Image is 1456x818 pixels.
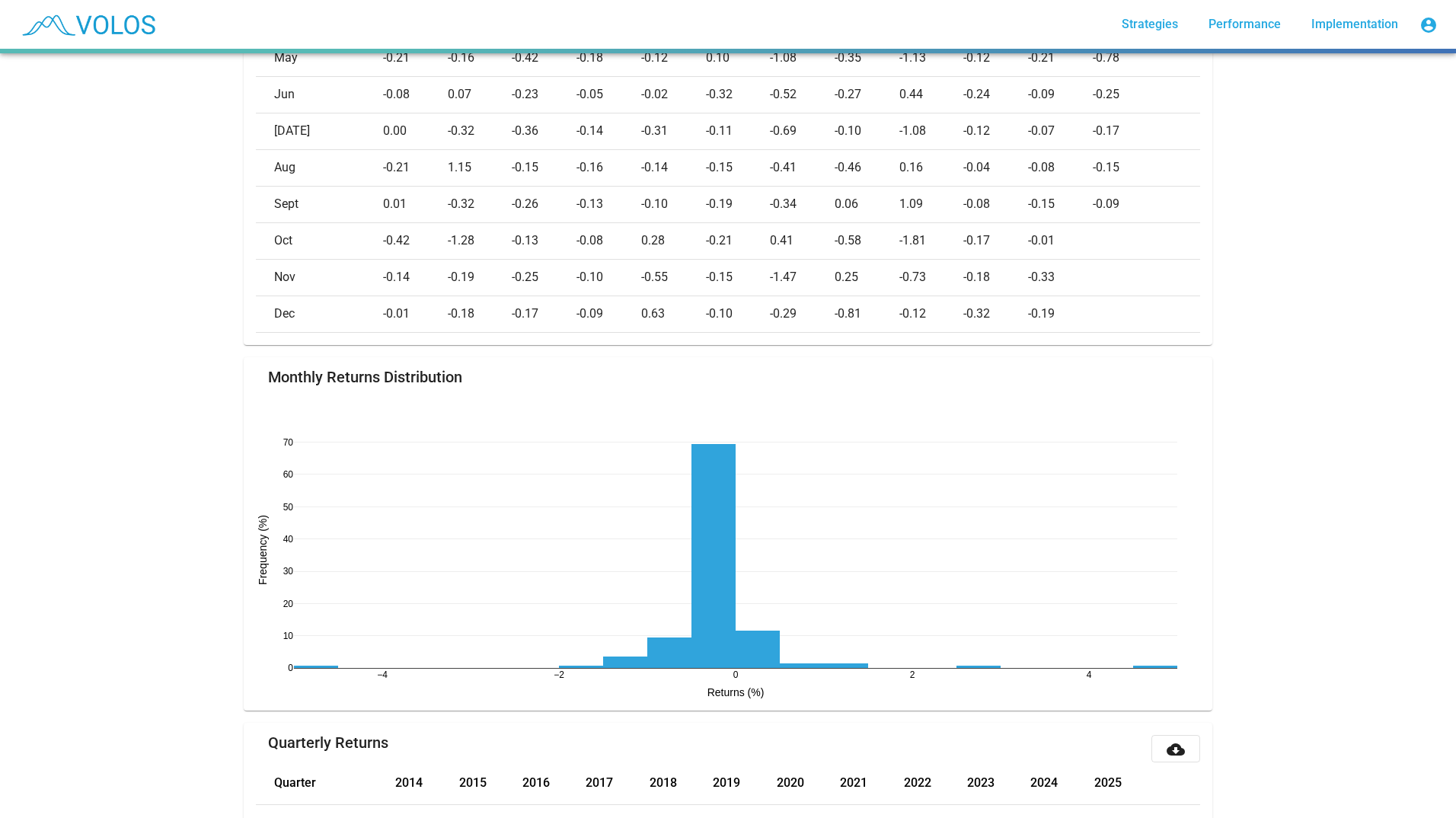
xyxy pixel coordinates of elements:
mat-icon: account_circle [1419,16,1438,34]
th: 2025 [1094,762,1200,805]
td: -0.09 [1028,76,1093,113]
a: Performance [1196,11,1293,38]
td: 1.09 [899,186,964,222]
td: -0.01 [1028,222,1093,259]
td: -0.15 [1093,149,1200,186]
td: -0.12 [899,296,964,332]
td: -0.32 [448,113,512,149]
td: -0.09 [576,296,641,332]
th: 2021 [840,762,903,805]
td: -0.17 [512,296,576,332]
td: -0.10 [576,259,641,296]
td: -0.16 [448,40,512,76]
td: -0.42 [383,222,448,259]
img: blue_transparent.png [12,5,163,43]
span: Strategies [1122,17,1178,31]
td: -0.14 [641,149,706,186]
a: Strategies [1110,11,1190,38]
td: -0.32 [963,296,1028,332]
mat-card-title: Quarterly Returns [268,735,388,750]
td: 0.25 [835,259,899,296]
mat-card-title: Monthly Returns Distribution [268,369,462,385]
span: Performance [1209,17,1281,31]
td: 0.06 [835,186,899,222]
td: -0.10 [706,296,771,332]
td: -0.55 [641,259,706,296]
td: 0.07 [448,76,512,113]
td: -0.16 [576,149,641,186]
td: -0.32 [448,186,512,222]
td: -0.18 [576,40,641,76]
td: -0.19 [1028,296,1093,332]
th: 2020 [777,762,840,805]
td: -0.81 [835,296,899,332]
td: Nov [256,259,383,296]
td: -0.21 [1028,40,1093,76]
td: -0.14 [383,259,448,296]
td: -0.01 [383,296,448,332]
td: -0.58 [835,222,899,259]
th: 2019 [713,762,776,805]
td: -0.08 [963,186,1028,222]
td: -0.02 [641,76,706,113]
td: -1.08 [899,113,964,149]
td: [DATE] [256,113,383,149]
td: 0.01 [383,186,448,222]
td: -0.36 [512,113,576,149]
td: -0.41 [770,149,835,186]
td: -0.29 [770,296,835,332]
td: 0.10 [706,40,771,76]
td: -0.12 [963,113,1028,149]
td: 0.44 [899,76,964,113]
td: -0.21 [706,222,771,259]
th: 2017 [586,762,649,805]
th: 2015 [459,762,522,805]
td: -0.32 [706,76,771,113]
td: -0.13 [576,186,641,222]
td: -0.17 [1093,113,1200,149]
a: Implementation [1299,11,1410,38]
td: -0.42 [512,40,576,76]
td: Dec [256,296,383,332]
td: -0.15 [706,149,771,186]
td: 0.28 [641,222,706,259]
td: -0.08 [576,222,641,259]
td: -0.26 [512,186,576,222]
td: -0.34 [770,186,835,222]
th: Quarter [256,762,395,805]
td: -0.19 [448,259,512,296]
td: Jun [256,76,383,113]
td: -0.25 [1093,76,1200,113]
td: -1.47 [770,259,835,296]
td: -0.18 [963,259,1028,296]
td: -0.15 [706,259,771,296]
td: -0.09 [1093,186,1200,222]
td: Sept [256,186,383,222]
mat-icon: cloud_download [1167,740,1185,759]
td: -0.13 [512,222,576,259]
span: Implementation [1311,17,1398,31]
th: 2024 [1030,762,1094,805]
td: Oct [256,222,383,259]
td: -0.08 [383,76,448,113]
td: 0.00 [383,113,448,149]
td: Aug [256,149,383,186]
td: -0.21 [383,149,448,186]
td: 0.63 [641,296,706,332]
td: -0.12 [963,40,1028,76]
td: -0.04 [963,149,1028,186]
td: -0.27 [835,76,899,113]
td: -0.10 [641,186,706,222]
td: 0.16 [899,149,964,186]
td: -0.15 [512,149,576,186]
td: -0.19 [706,186,771,222]
td: -0.12 [641,40,706,76]
td: -0.69 [770,113,835,149]
th: 2016 [522,762,586,805]
td: 0.41 [770,222,835,259]
td: -0.17 [963,222,1028,259]
td: -0.46 [835,149,899,186]
th: 2022 [904,762,967,805]
td: -0.08 [1028,149,1093,186]
th: 2014 [395,762,458,805]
